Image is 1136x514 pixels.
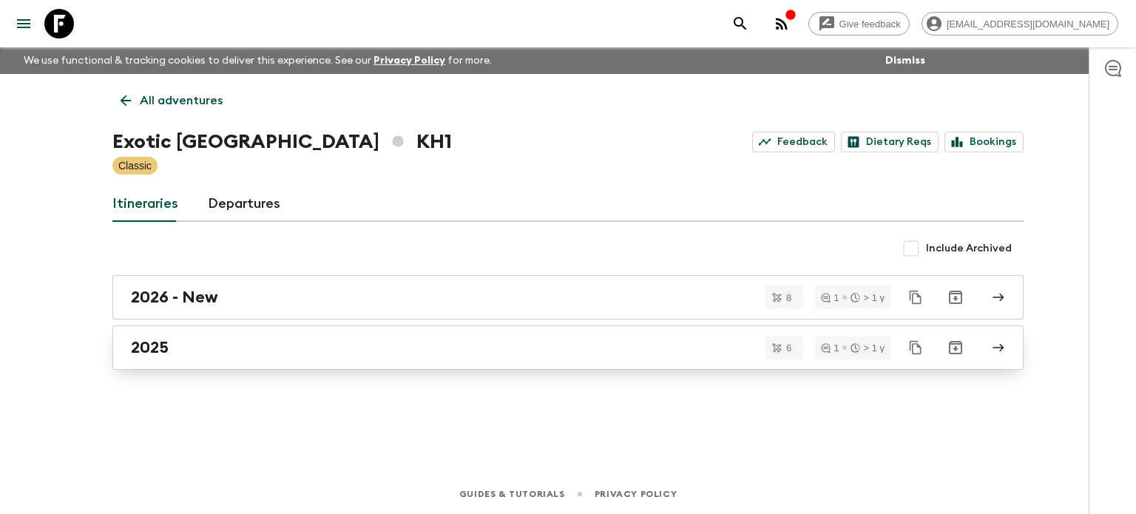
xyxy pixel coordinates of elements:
[941,283,970,312] button: Archive
[944,132,1024,152] a: Bookings
[777,293,800,302] span: 8
[131,288,218,307] h2: 2026 - New
[941,333,970,362] button: Archive
[373,55,445,66] a: Privacy Policy
[131,338,169,357] h2: 2025
[118,158,152,173] p: Classic
[726,9,755,38] button: search adventures
[112,127,452,157] h1: Exotic [GEOGRAPHIC_DATA] KH1
[851,293,885,302] div: > 1 y
[821,343,839,353] div: 1
[9,9,38,38] button: menu
[821,293,839,302] div: 1
[777,343,800,353] span: 6
[939,18,1118,30] span: [EMAIL_ADDRESS][DOMAIN_NAME]
[882,50,929,71] button: Dismiss
[808,12,910,35] a: Give feedback
[841,132,939,152] a: Dietary Reqs
[851,343,885,353] div: > 1 y
[902,334,929,361] button: Duplicate
[595,486,677,502] a: Privacy Policy
[18,47,498,74] p: We use functional & tracking cookies to deliver this experience. See our for more.
[922,12,1118,35] div: [EMAIL_ADDRESS][DOMAIN_NAME]
[208,186,280,222] a: Departures
[112,86,231,115] a: All adventures
[926,241,1012,256] span: Include Archived
[459,486,565,502] a: Guides & Tutorials
[902,284,929,311] button: Duplicate
[112,325,1024,370] a: 2025
[112,186,178,222] a: Itineraries
[140,92,223,109] p: All adventures
[831,18,909,30] span: Give feedback
[112,275,1024,319] a: 2026 - New
[752,132,835,152] a: Feedback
